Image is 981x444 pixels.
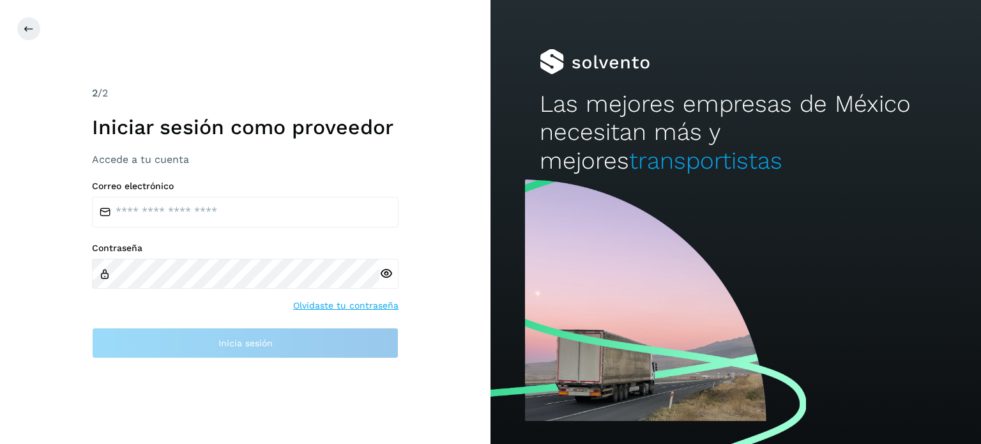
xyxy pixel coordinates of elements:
[92,115,399,139] h1: Iniciar sesión como proveedor
[218,339,273,348] span: Inicia sesión
[629,147,782,174] span: transportistas
[92,181,399,192] label: Correo electrónico
[92,153,399,165] h3: Accede a tu cuenta
[92,328,399,358] button: Inicia sesión
[293,299,399,312] a: Olvidaste tu contraseña
[92,243,399,254] label: Contraseña
[540,90,932,175] h2: Las mejores empresas de México necesitan más y mejores
[92,87,98,99] span: 2
[92,86,399,101] div: /2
